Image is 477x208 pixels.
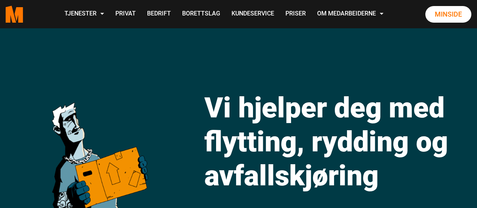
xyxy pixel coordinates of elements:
a: Tjenester [59,1,110,28]
a: Minside [425,6,471,23]
a: Privat [110,1,141,28]
a: Borettslag [176,1,226,28]
a: Priser [280,1,311,28]
a: Om Medarbeiderne [311,1,389,28]
h1: Vi hjelper deg med flytting, rydding og avfallskjøring [204,91,471,193]
a: Kundeservice [226,1,280,28]
a: Bedrift [141,1,176,28]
